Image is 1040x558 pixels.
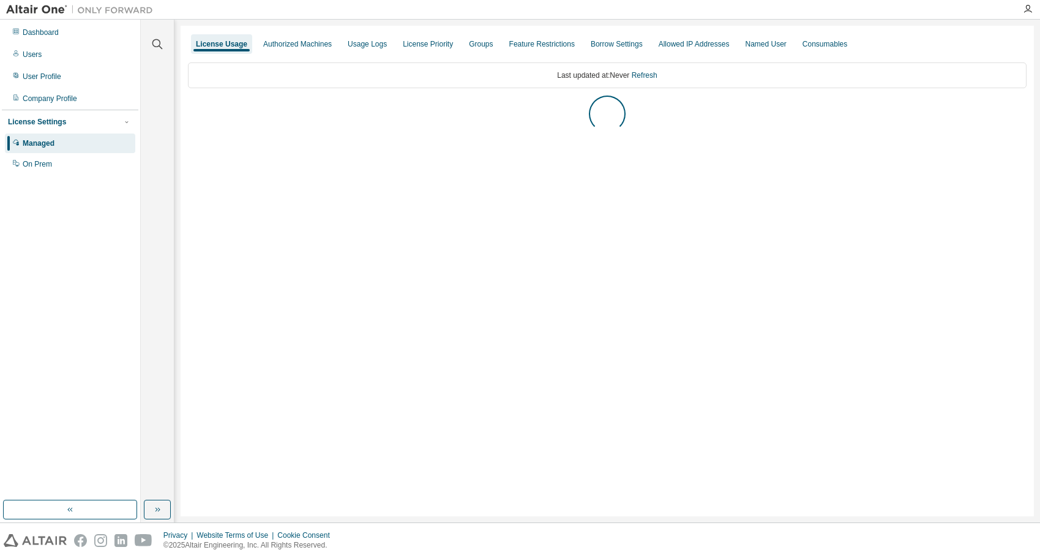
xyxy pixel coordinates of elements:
[114,534,127,547] img: linkedin.svg
[188,62,1027,88] div: Last updated at: Never
[74,534,87,547] img: facebook.svg
[163,530,196,540] div: Privacy
[8,117,66,127] div: License Settings
[591,39,643,49] div: Borrow Settings
[348,39,387,49] div: Usage Logs
[135,534,152,547] img: youtube.svg
[23,50,42,59] div: Users
[403,39,453,49] div: License Priority
[163,540,337,551] p: © 2025 Altair Engineering, Inc. All Rights Reserved.
[659,39,730,49] div: Allowed IP Addresses
[509,39,575,49] div: Feature Restrictions
[745,39,786,49] div: Named User
[263,39,332,49] div: Authorized Machines
[23,72,61,81] div: User Profile
[277,530,337,540] div: Cookie Consent
[802,39,847,49] div: Consumables
[469,39,493,49] div: Groups
[23,159,52,169] div: On Prem
[196,39,247,49] div: License Usage
[23,28,59,37] div: Dashboard
[632,71,657,80] a: Refresh
[94,534,107,547] img: instagram.svg
[23,138,54,148] div: Managed
[4,534,67,547] img: altair_logo.svg
[196,530,277,540] div: Website Terms of Use
[6,4,159,16] img: Altair One
[23,94,77,104] div: Company Profile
